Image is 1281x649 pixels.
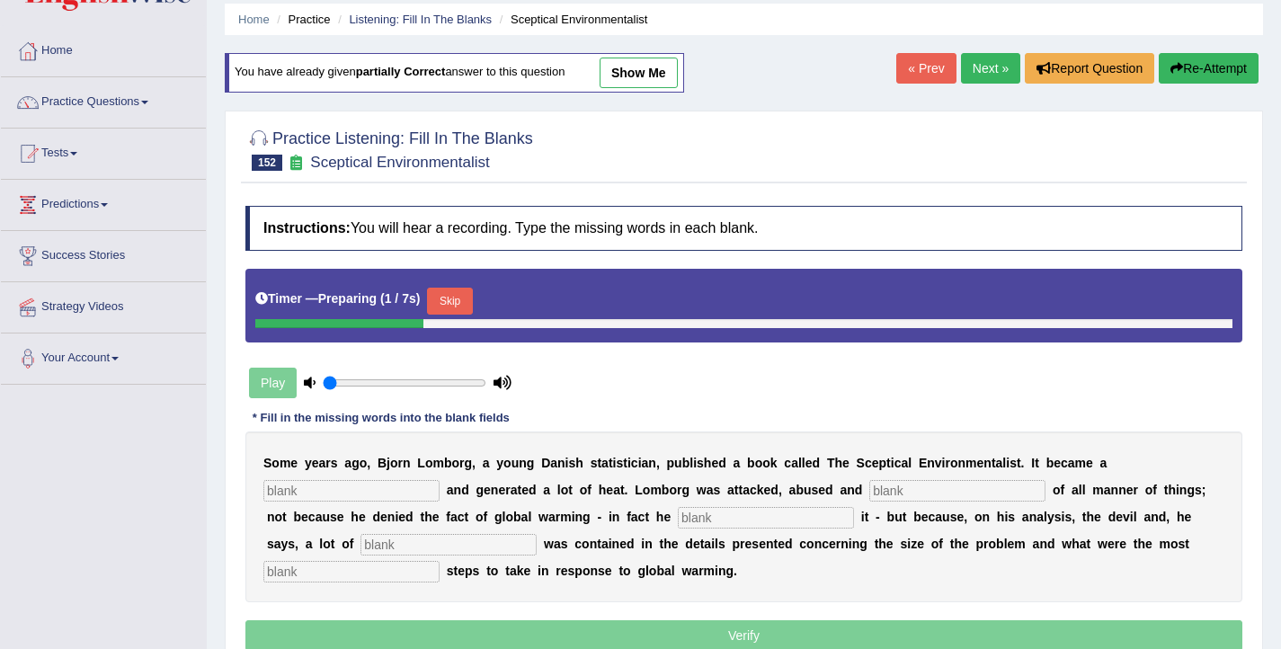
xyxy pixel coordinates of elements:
b: m [965,456,976,470]
b: s [697,456,704,470]
b: Instructions: [263,220,351,236]
b: f [1061,483,1065,497]
b: , [1072,510,1075,524]
b: n [1118,483,1126,497]
span: 152 [252,155,282,171]
b: t [1164,483,1169,497]
b: n [491,483,499,497]
b: a [1068,456,1075,470]
b: i [942,456,946,470]
b: j [387,456,390,470]
b: a [791,456,798,470]
b: , [778,483,782,497]
b: a [550,456,557,470]
b: e [484,483,491,497]
b: e [301,510,308,524]
b: l [689,456,693,470]
a: Home [1,26,206,71]
b: e [521,483,529,497]
b: l [908,456,912,470]
b: a [316,510,323,524]
b: f [1152,483,1157,497]
b: g [476,483,484,497]
b: e [290,456,298,470]
b: . [1021,456,1025,470]
b: n [519,456,527,470]
b: o [274,510,282,524]
b: B [378,456,387,470]
b: o [505,510,513,524]
b: m [432,456,443,470]
b: e [818,483,825,497]
b: c [1061,456,1068,470]
b: a [1100,456,1108,470]
b: , [964,510,967,524]
li: Practice [272,11,330,28]
a: Practice Questions [1,77,206,122]
b: h [704,456,712,470]
b: t [645,510,649,524]
b: e [337,510,344,524]
b: g [464,456,472,470]
b: o [503,456,512,470]
b: i [1004,510,1008,524]
b: a [743,483,750,497]
b: n [612,510,620,524]
b: u [804,483,812,497]
b: l [557,483,561,497]
b: b [293,510,301,524]
a: Predictions [1,180,206,225]
b: h [351,510,359,524]
b: - [876,510,880,524]
b: t [903,510,907,524]
b: f [484,510,488,524]
b: i [627,456,631,470]
b: o [425,456,433,470]
b: e [1126,483,1134,497]
b: r [556,510,560,524]
b: u [322,510,330,524]
b: e [1054,456,1061,470]
small: Sceptical Environmentalist [310,154,489,171]
b: , [472,456,476,470]
b: g [351,456,360,470]
b: h [424,510,432,524]
b: i [572,510,575,524]
b: n [648,456,656,470]
b: e [312,456,319,470]
b: a [319,456,326,470]
b: a [935,510,942,524]
b: e [842,456,850,470]
b: e [1094,510,1101,524]
b: m [280,456,290,470]
b: c [631,456,638,470]
b: i [1130,510,1134,524]
b: u [894,510,903,524]
b: n [847,483,855,497]
b: o [390,456,398,470]
b: n [454,483,462,497]
b: g [583,510,591,524]
b: n [1179,483,1188,497]
b: o [360,456,368,470]
b: h [575,456,583,470]
b: a [727,483,734,497]
a: Success Stories [1,231,206,276]
b: s [1064,510,1072,524]
b: a [543,483,550,497]
b: e [977,456,984,470]
b: a [511,483,518,497]
b: s [569,456,576,470]
button: Report Question [1025,53,1154,84]
b: E [919,456,927,470]
input: blank [360,534,537,556]
b: t [465,510,469,524]
b: a [1104,483,1111,497]
small: Exam occurring question [287,155,306,172]
b: a [734,456,741,470]
b: , [656,456,660,470]
b: a [996,456,1003,470]
b: n [575,510,583,524]
b: m [1075,456,1086,470]
b: c [784,456,791,470]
